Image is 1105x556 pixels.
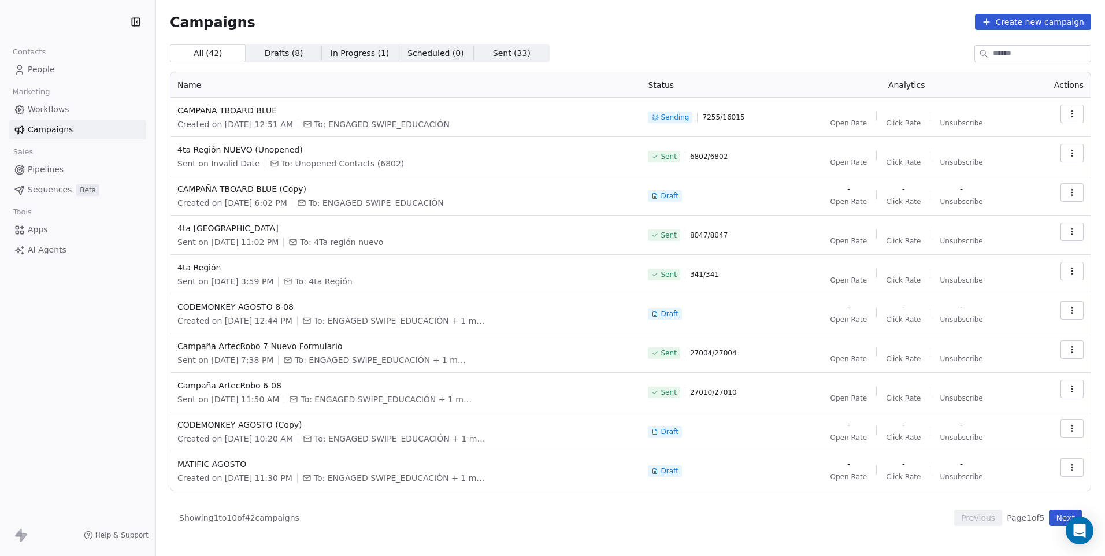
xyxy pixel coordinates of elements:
a: People [9,60,146,79]
span: Beta [76,184,99,196]
span: CODEMONKEY AGOSTO (Copy) [177,419,634,431]
span: Open Rate [830,197,867,206]
span: Unsubscribe [940,433,982,442]
span: Unsubscribe [940,197,982,206]
span: - [847,458,850,470]
span: Sent ( 33 ) [493,47,531,60]
span: Click Rate [886,158,921,167]
span: Draft [661,191,678,201]
span: Click Rate [886,472,921,481]
th: Analytics [785,72,1027,98]
span: To: ENGAGED SWIPE_EDUCACIÓN [314,118,450,130]
a: Apps [9,220,146,239]
span: Sent [661,231,676,240]
span: Created on [DATE] 11:30 PM [177,472,292,484]
span: To: ENGAGED SWIPE_EDUCACIÓN + 1 more [301,394,474,405]
span: - [902,458,905,470]
span: - [847,419,850,431]
span: Click Rate [886,394,921,403]
span: Open Rate [830,236,867,246]
span: Unsubscribe [940,354,982,364]
span: Sent [661,349,676,358]
div: Open Intercom Messenger [1066,517,1093,544]
span: To: ENGAGED SWIPE_EDUCACIÓN + 1 more [295,354,468,366]
span: - [847,183,850,195]
button: Create new campaign [975,14,1091,30]
span: Open Rate [830,158,867,167]
span: MATIFIC AGOSTO [177,458,634,470]
span: Click Rate [886,118,921,128]
span: - [960,458,963,470]
span: 4ta Región [177,262,634,273]
span: Unsubscribe [940,276,982,285]
span: CAMPAÑA TBOARD BLUE [177,105,634,116]
span: Created on [DATE] 10:20 AM [177,433,293,444]
span: Pipelines [28,164,64,176]
span: 4ta [GEOGRAPHIC_DATA] [177,223,634,234]
span: Click Rate [886,354,921,364]
span: AI Agents [28,244,66,256]
span: - [960,183,963,195]
span: 6802 / 6802 [690,152,728,161]
span: Unsubscribe [940,394,982,403]
button: Next [1049,510,1082,526]
span: Workflows [28,103,69,116]
span: Showing 1 to 10 of 42 campaigns [179,512,299,524]
span: - [960,301,963,313]
span: Created on [DATE] 6:02 PM [177,197,287,209]
a: SequencesBeta [9,180,146,199]
span: CAMPAÑA TBOARD BLUE (Copy) [177,183,634,195]
span: Sequences [28,184,72,196]
span: Open Rate [830,315,867,324]
span: To: ENGAGED SWIPE_EDUCACIÓN + 1 more [314,433,488,444]
th: Name [170,72,641,98]
span: Open Rate [830,276,867,285]
span: Page 1 of 5 [1007,512,1044,524]
span: Open Rate [830,394,867,403]
span: Click Rate [886,236,921,246]
span: Open Rate [830,472,867,481]
span: 341 / 341 [690,270,719,279]
span: Campaña ArtecRobo 6-08 [177,380,634,391]
span: Click Rate [886,197,921,206]
span: Sales [8,143,38,161]
span: 27010 / 27010 [690,388,737,397]
span: Drafts ( 8 ) [265,47,303,60]
span: Contacts [8,43,51,61]
span: Sending [661,113,689,122]
span: Sent [661,270,676,279]
span: Sent [661,388,676,397]
span: Tools [8,203,36,221]
span: Sent on [DATE] 11:02 PM [177,236,279,248]
span: Campaigns [28,124,73,136]
span: Created on [DATE] 12:51 AM [177,118,293,130]
span: 27004 / 27004 [690,349,737,358]
span: - [902,301,905,313]
span: - [902,183,905,195]
span: - [847,301,850,313]
span: Scheduled ( 0 ) [407,47,464,60]
span: Draft [661,427,678,436]
span: Unsubscribe [940,236,982,246]
span: Apps [28,224,48,236]
span: Sent on [DATE] 3:59 PM [177,276,273,287]
span: Open Rate [830,118,867,128]
span: Help & Support [95,531,149,540]
span: Campaigns [170,14,255,30]
span: Sent on Invalid Date [177,158,260,169]
span: CODEMONKEY AGOSTO 8-08 [177,301,634,313]
span: 4ta Región NUEVO (Unopened) [177,144,634,155]
span: Created on [DATE] 12:44 PM [177,315,292,327]
a: Workflows [9,100,146,119]
button: Previous [954,510,1002,526]
span: To: ENGAGED SWIPE_EDUCACIÓN [309,197,444,209]
span: - [960,419,963,431]
span: Click Rate [886,315,921,324]
span: To: ENGAGED SWIPE_EDUCACIÓN + 1 more [314,472,487,484]
span: Sent on [DATE] 11:50 AM [177,394,279,405]
span: 7255 / 16015 [702,113,744,122]
span: Unsubscribe [940,118,982,128]
span: To: ENGAGED SWIPE_EDUCACIÓN + 1 more [314,315,487,327]
span: Sent [661,152,676,161]
span: Sent on [DATE] 7:38 PM [177,354,273,366]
